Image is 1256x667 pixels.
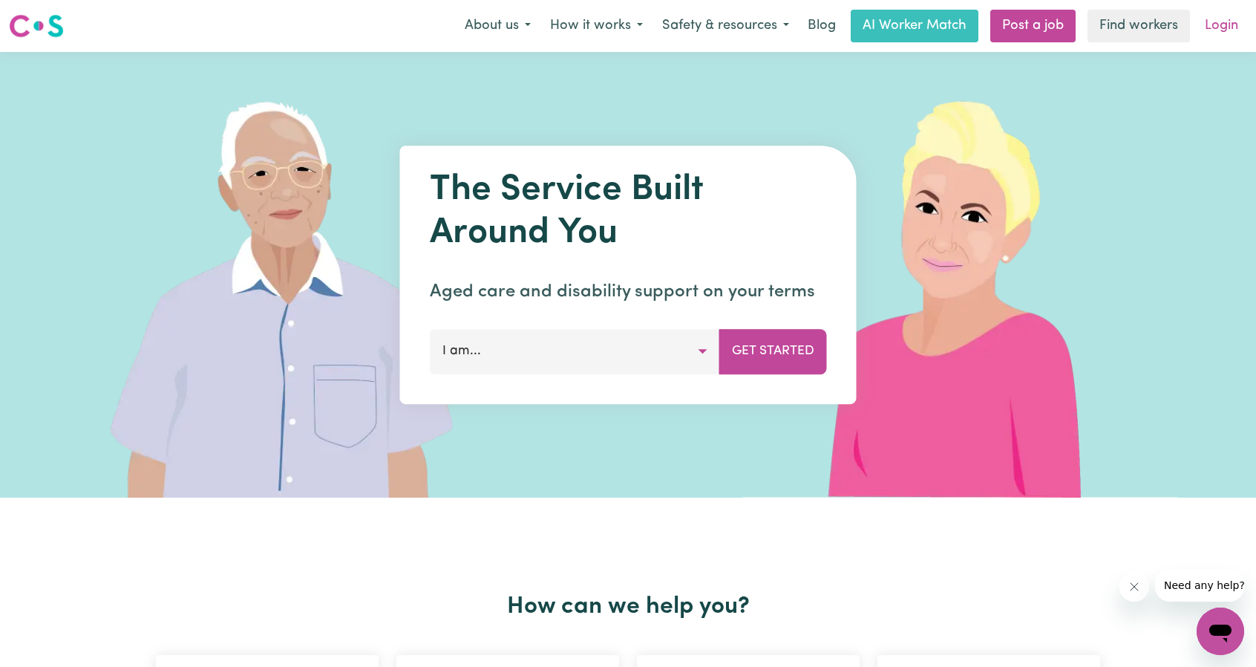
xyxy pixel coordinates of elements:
a: Post a job [990,10,1076,42]
a: Login [1196,10,1247,42]
iframe: Close message [1119,572,1149,602]
span: Need any help? [9,10,90,22]
button: I am... [430,329,720,374]
button: Safety & resources [652,10,799,42]
a: AI Worker Match [851,10,978,42]
a: Blog [799,10,845,42]
a: Find workers [1087,10,1190,42]
iframe: Button to launch messaging window [1197,608,1244,655]
button: About us [455,10,540,42]
h1: The Service Built Around You [430,169,827,255]
p: Aged care and disability support on your terms [430,279,827,305]
a: Careseekers logo [9,9,64,43]
img: Careseekers logo [9,13,64,39]
h2: How can we help you? [147,593,1109,621]
button: How it works [540,10,652,42]
iframe: Message from company [1155,569,1244,602]
button: Get Started [719,329,827,374]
